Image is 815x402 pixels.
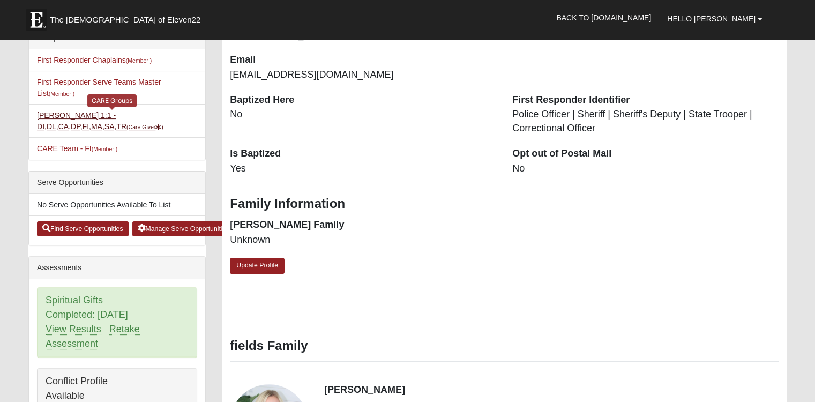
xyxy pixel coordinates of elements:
a: First Responder Serve Teams Master List(Member ) [37,78,161,98]
span: The [DEMOGRAPHIC_DATA] of Eleven22 [50,14,200,25]
dt: Opt out of Postal Mail [512,147,779,161]
h3: fields Family [230,338,779,354]
small: (Member ) [49,91,74,97]
small: (Care Giver ) [126,124,163,130]
a: Hello [PERSON_NAME] [659,5,771,32]
small: (Member ) [126,57,152,64]
img: Eleven22 logo [26,9,47,31]
h3: Family Information [230,196,779,212]
li: No Serve Opportunities Available To List [29,194,205,216]
dd: Police Officer | Sheriff | Sheriff's Deputy | State Trooper | Correctional Officer [512,108,779,135]
dt: [PERSON_NAME] Family [230,218,496,232]
h4: [PERSON_NAME] [324,384,779,396]
a: Back to [DOMAIN_NAME] [548,4,659,31]
a: [PERSON_NAME] 1:1 - DI,DL,CA,DP,FI,MA,SA,TR(Care Giver) [37,111,163,131]
a: First Responder Chaplains(Member ) [37,56,152,64]
a: The [DEMOGRAPHIC_DATA] of Eleven22 [20,4,235,31]
a: View Results [46,324,101,335]
a: CARE Team - FI(Member ) [37,144,117,153]
div: CARE Groups [87,94,137,107]
small: (Member ) [92,146,117,152]
dd: [EMAIL_ADDRESS][DOMAIN_NAME] [230,68,496,82]
dd: Yes [230,162,496,176]
dd: No [512,162,779,176]
div: Serve Opportunities [29,172,205,194]
dd: No [230,108,496,122]
dt: Is Baptized [230,147,496,161]
div: Assessments [29,257,205,279]
span: Hello [PERSON_NAME] [667,14,756,23]
a: Update Profile [230,258,285,273]
dt: Email [230,53,496,67]
dt: First Responder Identifier [512,93,779,107]
a: Manage Serve Opportunities [132,221,235,236]
dd: Unknown [230,233,496,247]
div: Spiritual Gifts Completed: [DATE] [38,288,197,357]
a: Find Serve Opportunities [37,221,129,236]
dt: Baptized Here [230,93,496,107]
